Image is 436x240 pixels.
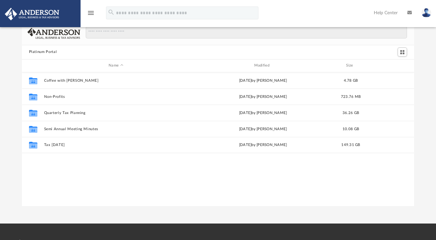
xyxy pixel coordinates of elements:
i: menu [87,9,95,17]
img: Anderson Advisors Platinum Portal [3,8,61,20]
img: User Pic [421,8,431,17]
span: 36.26 GB [343,111,359,114]
div: [DATE] by [PERSON_NAME] [191,94,335,99]
div: Name [44,63,188,68]
div: id [24,63,41,68]
div: [DATE] by [PERSON_NAME] [191,110,335,116]
div: Size [338,63,363,68]
i: search [108,9,115,16]
div: Modified [191,63,335,68]
div: id [366,63,412,68]
button: Coffee with [PERSON_NAME] [44,78,188,83]
button: Semi Annual Meeting Minutes [44,127,188,131]
button: Non-Profits [44,95,188,99]
button: Quarterly Tax Planning [44,111,188,115]
span: 4.78 GB [344,78,358,82]
a: menu [87,12,95,17]
button: Platinum Portal [29,49,57,55]
div: grid [22,72,414,206]
div: [DATE] by [PERSON_NAME] [191,78,335,83]
input: Search files and folders [86,26,407,38]
span: 10.08 GB [343,127,359,130]
span: 149.31 GB [341,143,360,147]
span: 723.76 MB [341,95,360,98]
div: [DATE] by [PERSON_NAME] [191,126,335,132]
button: Switch to Grid View [398,47,407,57]
div: [DATE] by [PERSON_NAME] [191,142,335,148]
button: Tax [DATE] [44,143,188,147]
